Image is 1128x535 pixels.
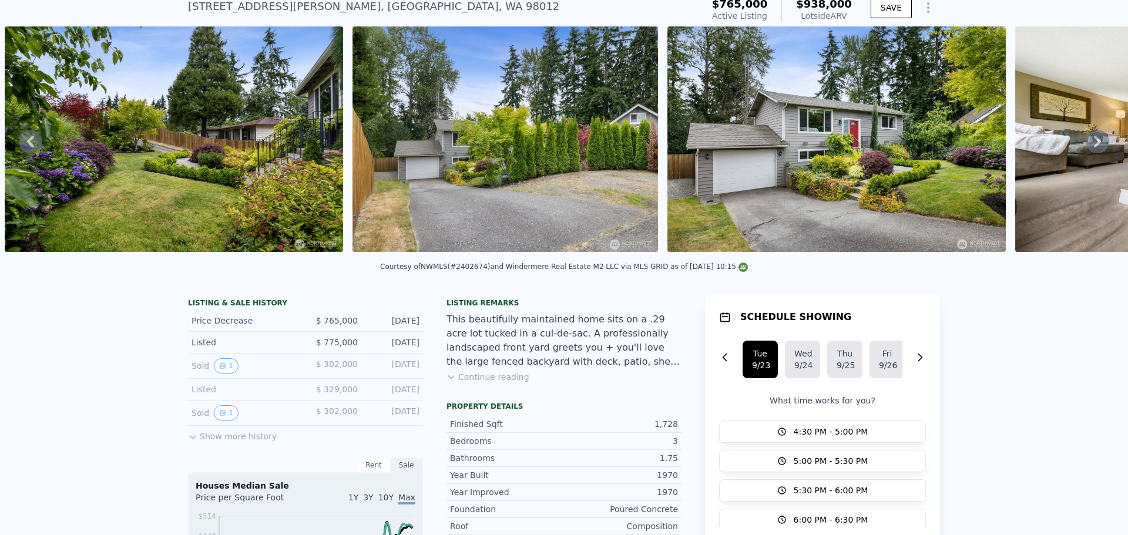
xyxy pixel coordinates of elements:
[450,520,564,532] div: Roof
[198,512,216,520] tspan: $514
[796,10,852,22] div: Lotside ARV
[794,426,868,438] span: 4:30 PM - 5:00 PM
[192,405,296,420] div: Sold
[188,426,277,442] button: Show more history
[398,493,415,504] span: Max
[357,457,390,473] div: Rent
[316,338,358,347] span: $ 775,000
[192,315,296,327] div: Price Decrease
[446,371,529,383] button: Continue reading
[879,348,895,359] div: Fri
[192,358,296,374] div: Sold
[367,337,419,348] div: [DATE]
[5,26,343,252] img: Sale: 166946654 Parcel: 103626895
[352,26,658,252] img: Sale: 166946654 Parcel: 103626895
[446,312,681,369] div: This beautifully maintained home sits on a .29 acre lot tucked in a cul-de-sac. A professionally ...
[316,359,358,369] span: $ 302,000
[712,11,767,21] span: Active Listing
[564,520,678,532] div: Composition
[450,469,564,481] div: Year Built
[390,457,423,473] div: Sale
[450,486,564,498] div: Year Improved
[367,315,419,327] div: [DATE]
[192,337,296,348] div: Listed
[794,348,811,359] div: Wed
[794,359,811,371] div: 9/24
[837,359,853,371] div: 9/25
[450,418,564,430] div: Finished Sqft
[450,452,564,464] div: Bathrooms
[192,383,296,395] div: Listed
[348,493,358,502] span: 1Y
[363,493,373,502] span: 3Y
[719,450,926,472] button: 5:00 PM - 5:30 PM
[827,341,862,378] button: Thu9/25
[378,493,394,502] span: 10Y
[785,341,820,378] button: Wed9/24
[794,514,868,526] span: 6:00 PM - 6:30 PM
[667,26,1006,252] img: Sale: 166946654 Parcel: 103626895
[752,359,768,371] div: 9/23
[740,310,851,324] h1: SCHEDULE SHOWING
[564,418,678,430] div: 1,728
[738,263,748,272] img: NWMLS Logo
[214,405,239,420] button: View historical data
[743,341,778,378] button: Tue9/23
[188,298,423,310] div: LISTING & SALE HISTORY
[196,480,415,492] div: Houses Median Sale
[837,348,853,359] div: Thu
[316,406,358,416] span: $ 302,000
[446,298,681,308] div: Listing remarks
[564,435,678,447] div: 3
[719,479,926,502] button: 5:30 PM - 6:00 PM
[316,385,358,394] span: $ 329,000
[564,469,678,481] div: 1970
[794,455,868,467] span: 5:00 PM - 5:30 PM
[564,486,678,498] div: 1970
[380,263,748,271] div: Courtesy of NWMLS (#2402674) and Windermere Real Estate M2 LLC via MLS GRID as of [DATE] 10:15
[564,503,678,515] div: Poured Concrete
[367,405,419,420] div: [DATE]
[446,402,681,411] div: Property details
[869,341,905,378] button: Fri9/26
[752,348,768,359] div: Tue
[879,359,895,371] div: 9/26
[564,452,678,464] div: 1.75
[719,509,926,531] button: 6:00 PM - 6:30 PM
[316,316,358,325] span: $ 765,000
[367,383,419,395] div: [DATE]
[719,420,926,443] button: 4:30 PM - 5:00 PM
[450,503,564,515] div: Foundation
[196,492,305,510] div: Price per Square Foot
[367,358,419,374] div: [DATE]
[450,435,564,447] div: Bedrooms
[214,358,239,374] button: View historical data
[719,395,926,406] p: What time works for you?
[794,484,868,496] span: 5:30 PM - 6:00 PM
